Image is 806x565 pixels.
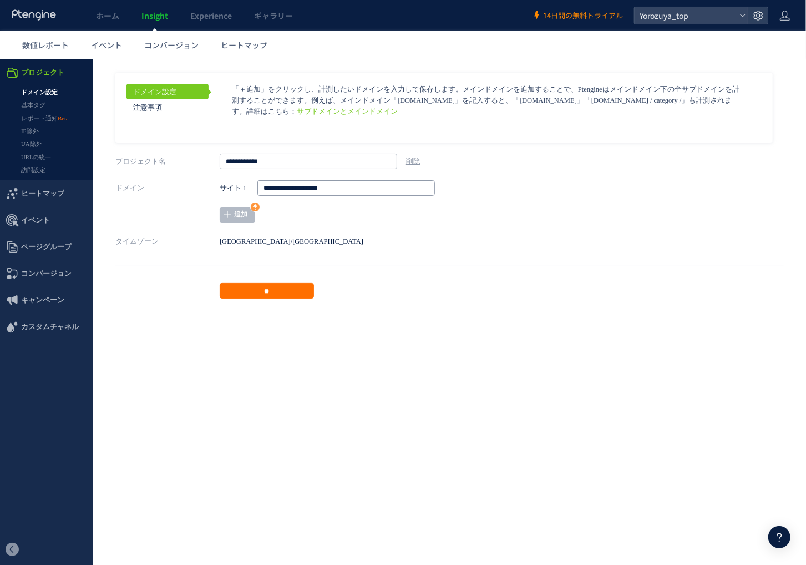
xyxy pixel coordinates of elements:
label: タイムゾーン [115,175,220,190]
label: プロジェクト名 [115,95,220,110]
span: 14日間の無料トライアル [543,11,623,21]
a: 追加 [220,148,255,164]
span: 数値レポート [22,39,69,51]
span: ギャラリー [254,10,293,21]
a: ドメイン設定 [126,25,209,41]
a: サブドメインとメインドメイン [297,49,398,57]
strong: サイト 1 [220,122,246,137]
span: イベント [21,148,50,175]
span: [GEOGRAPHIC_DATA]/[GEOGRAPHIC_DATA] [220,179,363,186]
label: ドメイン [115,122,220,137]
span: イベント [91,39,122,51]
span: ページグループ [21,175,72,201]
span: Experience [190,10,232,21]
p: 「＋追加」をクリックし、計測したいドメインを入力して保存します。メインドメインを追加することで、Ptengineはメインドメイン下の全サブドメインを計測することができます。例えば、メインドメイン... [232,25,743,58]
span: ヒートマップ [21,122,64,148]
a: 14日間の無料トライアル [532,11,623,21]
span: コンバージョン [21,201,72,228]
a: 削除 [406,99,420,107]
span: ヒートマップ [221,39,267,51]
span: Yorozuya_top [636,7,735,24]
span: キャンペーン [21,228,64,255]
span: カスタムチャネル [21,255,79,281]
span: ホーム [96,10,119,21]
span: プロジェクト [21,1,64,27]
span: Insight [141,10,168,21]
span: コンバージョン [144,39,199,51]
a: 注意事項 [126,41,209,56]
